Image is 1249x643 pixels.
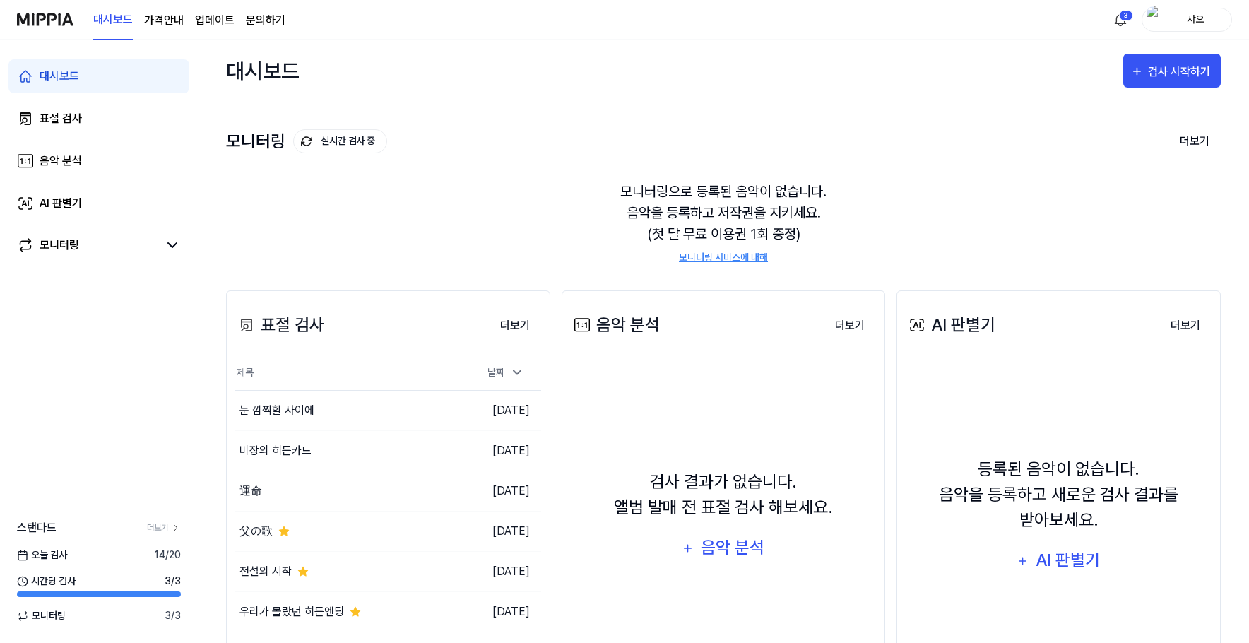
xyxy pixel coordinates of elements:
button: 가격안내 [144,12,184,29]
td: [DATE] [465,390,541,430]
a: 모니터링 [17,237,158,254]
div: AI 판별기 [906,312,995,338]
span: 시간당 검사 [17,574,76,589]
td: [DATE] [465,551,541,591]
div: 모니터링으로 등록된 음악이 없습니다. 음악을 등록하고 저작권을 지키세요. (첫 달 무료 이용권 1회 증정) [226,164,1221,282]
button: profile샤오 [1142,8,1232,32]
div: 눈 깜짝할 사이에 [239,402,314,419]
td: [DATE] [465,511,541,551]
a: 표절 검사 [8,102,189,136]
div: AI 판별기 [1034,547,1101,574]
span: 모니터링 [17,608,66,623]
button: 더보기 [1159,312,1212,340]
div: 비장의 히든카드 [239,442,312,459]
a: 더보기 [489,311,541,340]
span: 스탠다드 [17,519,57,536]
button: 더보기 [824,312,876,340]
td: [DATE] [465,591,541,632]
a: 업데이트 [195,12,235,29]
div: 샤오 [1168,11,1223,27]
div: 검사 결과가 없습니다. 앨범 발매 전 표절 검사 해보세요. [614,469,833,520]
a: 더보기 [824,311,876,340]
div: AI 판별기 [40,195,82,212]
span: 3 / 3 [165,574,181,589]
a: 더보기 [1159,311,1212,340]
td: [DATE] [465,430,541,471]
a: 대시보드 [93,1,133,40]
div: 父の歌 [239,523,273,540]
div: 검사 시작하기 [1148,63,1214,81]
button: AI 판별기 [1007,544,1110,578]
div: 표절 검사 [235,312,324,338]
a: 문의하기 [246,12,285,29]
div: 대시보드 [40,68,79,85]
img: monitoring Icon [301,136,312,147]
div: 3 [1119,10,1133,21]
a: 모니터링 서비스에 대해 [679,250,768,265]
span: 3 / 3 [165,608,181,623]
div: 대시보드 [226,54,300,88]
button: 더보기 [489,312,541,340]
div: 음악 분석 [40,153,82,170]
button: 더보기 [1168,126,1221,156]
div: 음악 분석 [571,312,660,338]
a: 대시보드 [8,59,189,93]
div: 運命 [239,483,262,500]
button: 실시간 검사 중 [293,129,387,153]
button: 음악 분석 [673,531,774,565]
td: [DATE] [465,471,541,511]
button: 검사 시작하기 [1123,54,1221,88]
img: profile [1147,6,1164,34]
div: 표절 검사 [40,110,82,127]
img: 알림 [1112,11,1129,28]
div: 등록된 음악이 없습니다. 음악을 등록하고 새로운 검사 결과를 받아보세요. [906,456,1212,533]
div: 모니터링 [226,129,387,153]
div: 음악 분석 [699,534,766,561]
div: 우리가 몰랐던 히든엔딩 [239,603,344,620]
div: 날짜 [482,361,530,384]
a: 더보기 [147,521,181,534]
div: 전설의 시작 [239,563,292,580]
span: 14 / 20 [154,548,181,562]
span: 오늘 검사 [17,548,67,562]
a: 음악 분석 [8,144,189,178]
div: 모니터링 [40,237,79,254]
th: 제목 [235,356,465,390]
a: AI 판별기 [8,187,189,220]
button: 알림3 [1109,8,1132,31]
